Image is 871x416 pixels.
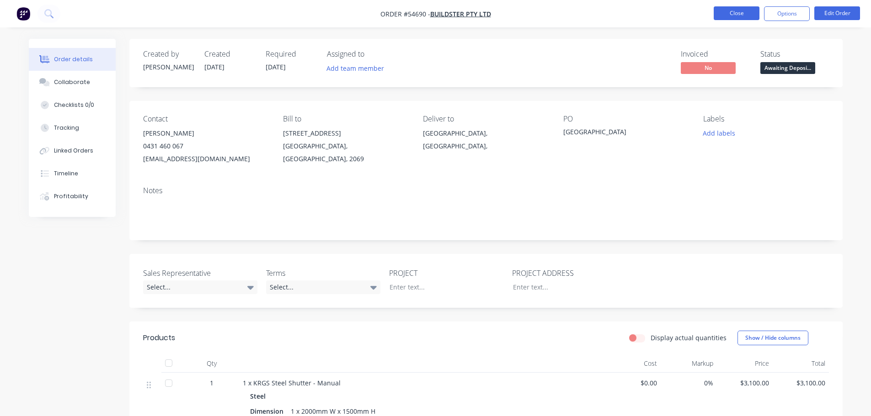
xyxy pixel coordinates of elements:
[380,10,430,18] span: Order #54690 -
[737,331,808,345] button: Show / Hide columns
[143,62,193,72] div: [PERSON_NAME]
[764,6,810,21] button: Options
[430,10,491,18] a: Buildster Pty Ltd
[721,378,769,388] span: $3,100.00
[266,63,286,71] span: [DATE]
[143,50,193,58] div: Created by
[661,354,717,373] div: Markup
[423,127,548,153] div: [GEOGRAPHIC_DATA], [GEOGRAPHIC_DATA],
[651,333,727,342] label: Display actual quantities
[210,378,214,388] span: 1
[29,162,116,185] button: Timeline
[512,268,626,279] label: PROJECT ADDRESS
[266,280,380,294] div: Select...
[283,140,408,165] div: [GEOGRAPHIC_DATA], [GEOGRAPHIC_DATA], 2069
[143,115,268,123] div: Contact
[423,115,548,123] div: Deliver to
[184,354,239,373] div: Qty
[609,378,657,388] span: $0.00
[266,268,380,279] label: Terms
[54,169,78,178] div: Timeline
[143,268,257,279] label: Sales Representative
[563,127,678,140] div: [GEOGRAPHIC_DATA]
[703,115,828,123] div: Labels
[283,127,408,140] div: [STREET_ADDRESS]
[283,115,408,123] div: Bill to
[283,127,408,165] div: [STREET_ADDRESS][GEOGRAPHIC_DATA], [GEOGRAPHIC_DATA], 2069
[664,378,713,388] span: 0%
[54,147,93,155] div: Linked Orders
[327,50,418,58] div: Assigned to
[143,153,268,165] div: [EMAIL_ADDRESS][DOMAIN_NAME]
[143,140,268,153] div: 0431 460 067
[204,50,255,58] div: Created
[143,332,175,343] div: Products
[681,50,749,58] div: Invoiced
[143,127,268,165] div: [PERSON_NAME]0431 460 067[EMAIL_ADDRESS][DOMAIN_NAME]
[760,50,829,58] div: Status
[204,63,224,71] span: [DATE]
[321,62,389,74] button: Add team member
[776,378,825,388] span: $3,100.00
[814,6,860,20] button: Edit Order
[54,101,94,109] div: Checklists 0/0
[605,354,661,373] div: Cost
[250,390,269,403] div: Steel
[29,139,116,162] button: Linked Orders
[54,55,93,63] div: Order details
[29,48,116,71] button: Order details
[714,6,759,20] button: Close
[266,50,316,58] div: Required
[773,354,829,373] div: Total
[143,127,268,140] div: [PERSON_NAME]
[54,192,88,200] div: Profitability
[29,94,116,116] button: Checklists 0/0
[563,115,689,123] div: PO
[143,280,257,294] div: Select...
[243,379,341,387] span: 1 x KRGS Steel Shutter - Manual
[143,186,829,195] div: Notes
[760,62,815,76] button: Awaiting Deposi...
[29,71,116,94] button: Collaborate
[423,127,548,156] div: [GEOGRAPHIC_DATA], [GEOGRAPHIC_DATA],
[760,62,815,74] span: Awaiting Deposi...
[29,116,116,139] button: Tracking
[54,124,79,132] div: Tracking
[717,354,773,373] div: Price
[54,78,90,86] div: Collaborate
[327,62,389,74] button: Add team member
[389,268,503,279] label: PROJECT
[698,127,740,139] button: Add labels
[16,7,30,21] img: Factory
[29,185,116,208] button: Profitability
[681,62,736,74] span: No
